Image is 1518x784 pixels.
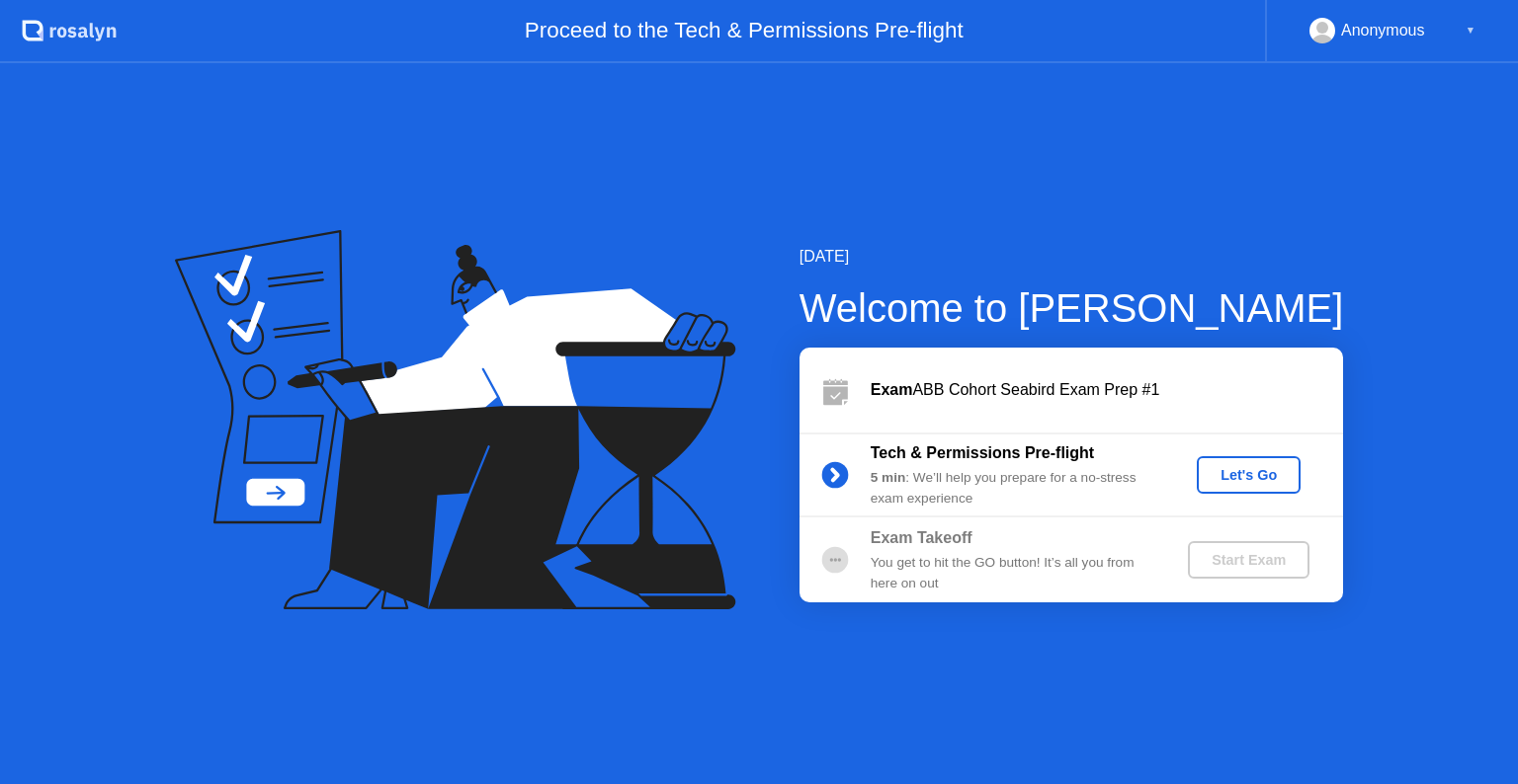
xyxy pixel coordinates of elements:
div: Welcome to [PERSON_NAME] [800,278,1344,338]
div: Start Exam [1196,552,1302,568]
b: Exam Takeoff [871,529,972,546]
b: Tech & Permissions Pre-flight [871,444,1094,461]
div: ▼ [1466,18,1476,43]
div: Anonymous [1341,18,1425,43]
div: Let's Go [1205,467,1293,483]
b: Exam [871,381,913,398]
button: Start Exam [1188,541,1309,579]
b: 5 min [871,470,906,485]
div: [DATE] [800,245,1344,269]
button: Let's Go [1197,456,1301,494]
div: : We’ll help you prepare for a no-stress exam experience [871,468,1155,509]
div: ABB Cohort Seabird Exam Prep #1 [871,378,1343,402]
div: You get to hit the GO button! It’s all you from here on out [871,553,1155,593]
